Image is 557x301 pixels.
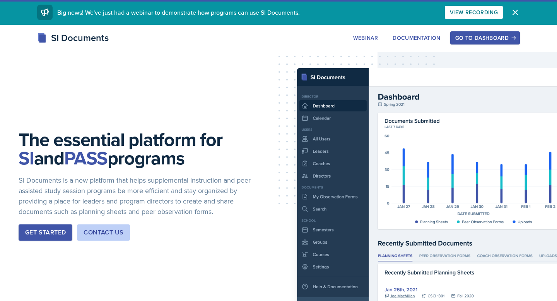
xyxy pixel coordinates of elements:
div: Contact Us [84,228,123,237]
button: Go to Dashboard [450,31,520,44]
button: Documentation [388,31,446,44]
div: View Recording [450,9,498,15]
button: View Recording [445,6,503,19]
span: Big news! We've just had a webinar to demonstrate how programs can use SI Documents. [57,8,300,17]
div: Documentation [393,35,441,41]
div: Go to Dashboard [455,35,515,41]
div: Get Started [25,228,66,237]
div: SI Documents [37,31,109,45]
button: Webinar [348,31,383,44]
button: Get Started [19,224,72,241]
div: Webinar [353,35,378,41]
button: Contact Us [77,224,130,241]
